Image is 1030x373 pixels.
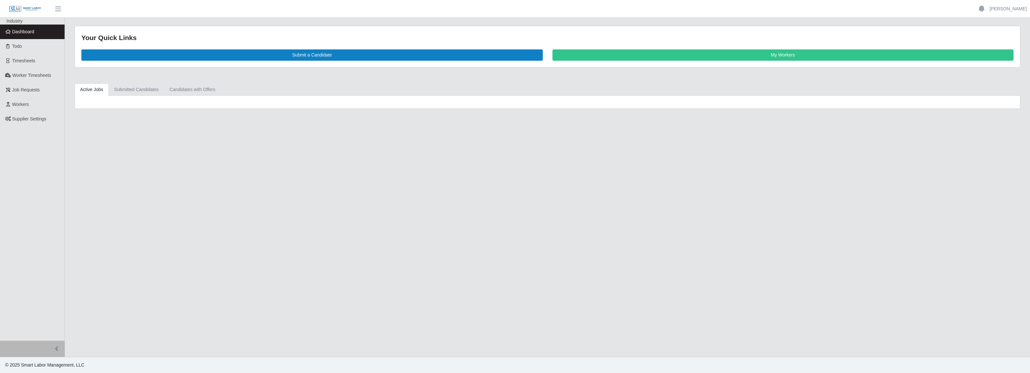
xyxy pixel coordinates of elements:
img: SLM Logo [9,5,41,13]
span: Timesheets [12,58,36,63]
span: Job Requests [12,87,40,92]
span: Todo [12,44,22,49]
a: Active Jobs [75,83,109,96]
a: [PERSON_NAME] [990,5,1027,12]
a: Submitted Candidates [109,83,164,96]
span: © 2025 Smart Labor Management, LLC [5,362,84,368]
span: Worker Timesheets [12,73,51,78]
span: Workers [12,102,29,107]
span: Supplier Settings [12,116,46,121]
a: My Workers [552,49,1014,61]
span: Dashboard [12,29,35,34]
div: Your Quick Links [81,33,1014,43]
a: Submit a Candidate [81,49,543,61]
span: Industry [6,18,23,24]
a: Candidates with Offers [164,83,221,96]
